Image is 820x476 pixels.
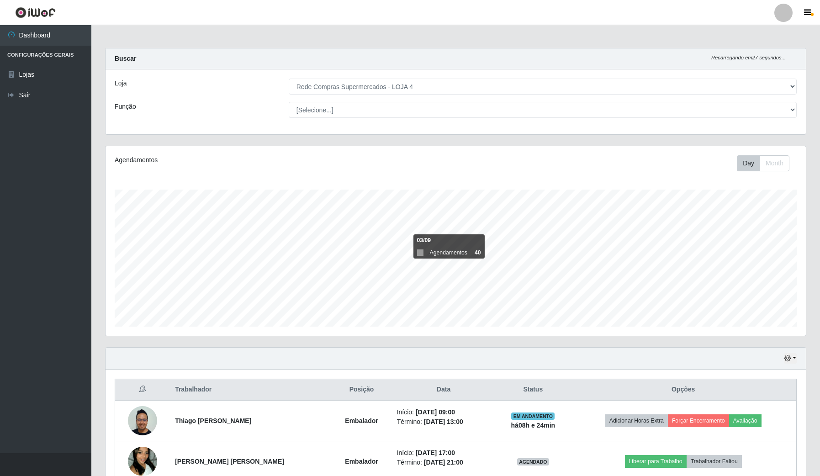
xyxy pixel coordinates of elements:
[345,417,378,424] strong: Embalador
[345,458,378,465] strong: Embalador
[424,459,463,466] time: [DATE] 21:00
[397,417,491,427] li: Término:
[169,379,332,401] th: Trabalhador
[332,379,391,401] th: Posição
[15,7,56,18] img: CoreUI Logo
[605,414,668,427] button: Adicionar Horas Extra
[424,418,463,425] time: [DATE] 13:00
[115,155,391,165] div: Agendamentos
[128,406,157,435] img: 1756896363934.jpeg
[711,55,786,60] i: Recarregando em 27 segundos...
[115,55,136,62] strong: Buscar
[511,413,555,420] span: EM ANDAMENTO
[729,414,762,427] button: Avaliação
[668,414,729,427] button: Forçar Encerramento
[625,455,687,468] button: Liberar para Trabalho
[115,102,136,111] label: Função
[397,458,491,467] li: Término:
[760,155,789,171] button: Month
[496,379,570,401] th: Status
[115,79,127,88] label: Loja
[397,448,491,458] li: Início:
[416,449,455,456] time: [DATE] 17:00
[737,155,797,171] div: Toolbar with button groups
[517,458,549,465] span: AGENDADO
[737,155,789,171] div: First group
[737,155,760,171] button: Day
[416,408,455,416] time: [DATE] 09:00
[175,417,251,424] strong: Thiago [PERSON_NAME]
[391,379,496,401] th: Data
[511,422,555,429] strong: há 08 h e 24 min
[687,455,742,468] button: Trabalhador Faltou
[570,379,796,401] th: Opções
[397,407,491,417] li: Início:
[175,458,284,465] strong: [PERSON_NAME] [PERSON_NAME]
